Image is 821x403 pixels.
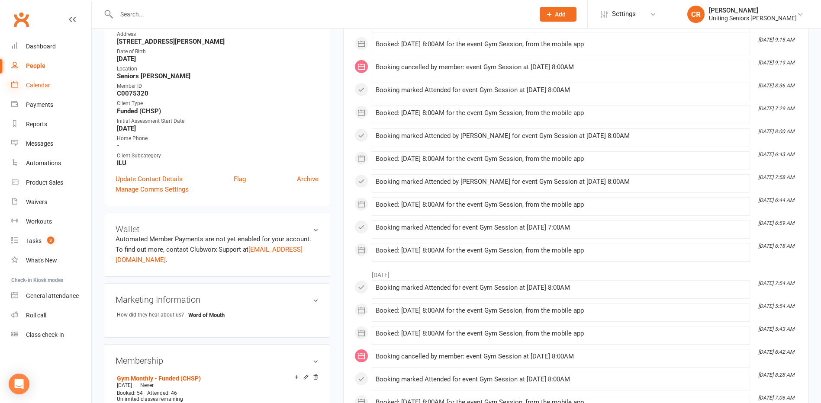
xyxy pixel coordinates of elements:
[11,154,91,173] a: Automations
[11,286,91,306] a: General attendance kiosk mode
[11,37,91,56] a: Dashboard
[11,306,91,325] a: Roll call
[116,356,319,365] h3: Membership
[376,155,746,163] div: Booked: [DATE] 8:00AM for the event Gym Session, from the mobile app
[47,237,54,244] span: 3
[117,30,319,38] div: Address
[117,390,143,396] span: Booked: 54
[117,311,188,319] div: How did they hear about us?
[758,326,794,332] i: [DATE] 5:43 AM
[758,128,794,134] i: [DATE] 8:00 AM
[758,372,794,378] i: [DATE] 8:28 AM
[758,106,794,112] i: [DATE] 7:29 AM
[117,90,319,97] strong: C0075320
[376,41,746,48] div: Booked: [DATE] 8:00AM for the event Gym Session, from the mobile app
[26,82,50,89] div: Calendar
[11,231,91,251] a: Tasks 3
[758,60,794,66] i: [DATE] 9:19 AM
[26,179,63,186] div: Product Sales
[26,140,53,147] div: Messages
[117,99,319,108] div: Client Type
[26,312,46,319] div: Roll call
[758,303,794,309] i: [DATE] 5:54 AM
[26,257,57,264] div: What's New
[376,307,746,314] div: Booked: [DATE] 8:00AM for the event Gym Session, from the mobile app
[11,251,91,270] a: What's New
[11,115,91,134] a: Reports
[758,220,794,226] i: [DATE] 6:59 AM
[147,390,177,396] span: Attended: 46
[11,325,91,345] a: Class kiosk mode
[758,395,794,401] i: [DATE] 7:06 AM
[376,64,746,71] div: Booking cancelled by member: event Gym Session at [DATE] 8:00AM
[11,212,91,231] a: Workouts
[297,174,319,184] a: Archive
[376,247,746,254] div: Booked: [DATE] 8:00AM for the event Gym Session, from the mobile app
[234,174,246,184] a: Flag
[376,109,746,117] div: Booked: [DATE] 8:00AM for the event Gym Session, from the mobile app
[376,330,746,337] div: Booked: [DATE] 8:00AM for the event Gym Session, from the mobile app
[758,349,794,355] i: [DATE] 6:42 AM
[26,101,53,108] div: Payments
[116,174,183,184] a: Update Contact Details
[709,6,797,14] div: [PERSON_NAME]
[540,7,576,22] button: Add
[9,374,29,394] div: Open Intercom Messenger
[116,184,189,195] a: Manage Comms Settings
[117,48,319,56] div: Date of Birth
[117,152,319,160] div: Client Subcategory
[376,376,746,383] div: Booking marked Attended for event Gym Session at [DATE] 8:00AM
[117,55,319,63] strong: [DATE]
[612,4,636,24] span: Settings
[376,353,746,360] div: Booking cancelled by member: event Gym Session at [DATE] 8:00AM
[114,8,528,20] input: Search...
[11,173,91,192] a: Product Sales
[115,382,319,389] div: —
[758,83,794,89] i: [DATE] 8:36 AM
[376,201,746,208] div: Booked: [DATE] 8:00AM for the event Gym Session, from the mobile app
[117,396,183,402] span: Unlimited classes remaining
[117,125,319,132] strong: [DATE]
[687,6,705,23] div: CR
[11,76,91,95] a: Calendar
[117,375,201,382] a: Gym Monthly - Funded (CHSP)
[26,160,61,166] div: Automations
[26,121,47,128] div: Reports
[758,174,794,180] i: [DATE] 7:58 AM
[758,151,794,157] i: [DATE] 6:43 AM
[116,235,311,264] no-payment-system: Automated Member Payments are not yet enabled for your account. To find out more, contact Clubwor...
[26,292,79,299] div: General attendance
[117,159,319,167] strong: ILU
[376,284,746,291] div: Booking marked Attended for event Gym Session at [DATE] 8:00AM
[26,62,45,69] div: People
[26,218,52,225] div: Workouts
[26,331,64,338] div: Class check-in
[117,38,319,45] strong: [STREET_ADDRESS][PERSON_NAME]
[376,86,746,94] div: Booking marked Attended for event Gym Session at [DATE] 8:00AM
[555,11,566,18] span: Add
[11,95,91,115] a: Payments
[188,312,238,318] strong: Word of Mouth
[11,134,91,154] a: Messages
[117,107,319,115] strong: Funded (CHSP)
[26,198,47,205] div: Waivers
[26,237,42,244] div: Tasks
[11,56,91,76] a: People
[117,72,319,80] strong: Seniors [PERSON_NAME]
[26,43,56,50] div: Dashboard
[10,9,32,30] a: Clubworx
[116,295,319,304] h3: Marketing Information
[11,192,91,212] a: Waivers
[117,117,319,125] div: Initial Assessment Start Date
[376,132,746,140] div: Booking marked Attended by [PERSON_NAME] for event Gym Session at [DATE] 8:00AM
[354,266,798,280] li: [DATE]
[376,224,746,231] div: Booking marked Attended for event Gym Session at [DATE] 7:00AM
[116,224,319,234] h3: Wallet
[376,178,746,186] div: Booking marked Attended by [PERSON_NAME] for event Gym Session at [DATE] 8:00AM
[117,142,319,150] strong: -
[140,382,154,388] span: Never
[117,65,319,73] div: Location
[117,382,132,388] span: [DATE]
[117,134,319,143] div: Home Phone
[709,14,797,22] div: Uniting Seniors [PERSON_NAME]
